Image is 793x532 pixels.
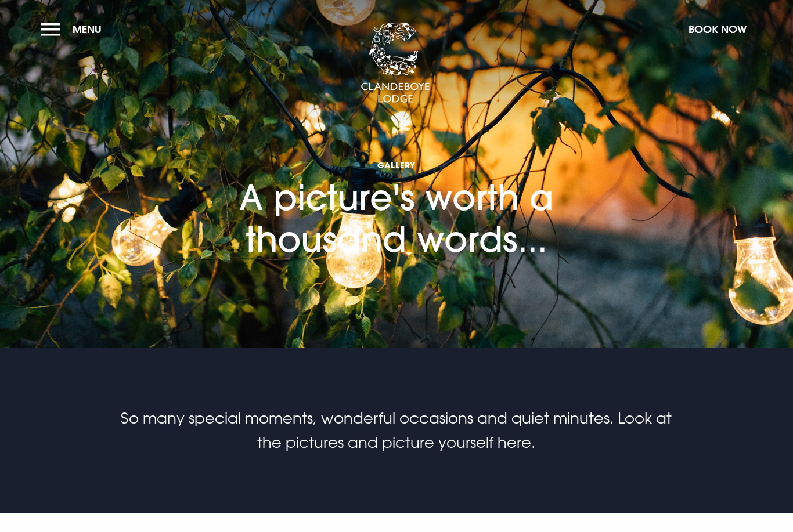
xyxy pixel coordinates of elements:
h1: A picture's worth a thousand words... [164,94,629,260]
span: Menu [73,23,102,36]
p: So many special moments, wonderful occasions and quiet minutes. Look at the pictures and picture ... [120,406,673,455]
button: Book Now [683,17,752,42]
img: Clandeboye Lodge [361,23,430,104]
span: Gallery [164,160,629,171]
button: Menu [41,17,107,42]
